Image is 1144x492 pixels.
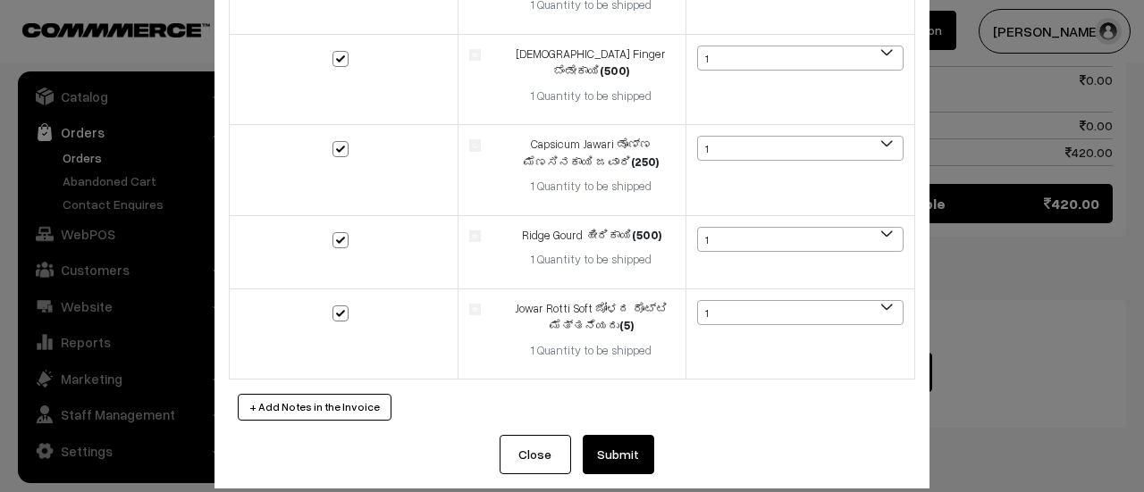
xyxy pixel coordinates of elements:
[508,88,675,105] div: 1 Quantity to be shipped
[697,227,904,252] span: 1
[508,342,675,360] div: 1 Quantity to be shipped
[631,154,659,169] strong: (250)
[469,49,481,61] img: product.jpg
[698,137,903,162] span: 1
[600,63,629,78] strong: (500)
[697,136,904,161] span: 1
[697,46,904,71] span: 1
[469,139,481,151] img: product.jpg
[469,230,481,242] img: product.jpg
[632,228,661,242] strong: (500)
[238,394,391,421] button: + Add Notes in the Invoice
[698,46,903,71] span: 1
[698,301,903,326] span: 1
[508,300,675,335] div: Jowar Rotti Soft ಜೋಳದ ರೊಟ್ಟಿ ಮೆತ್ತನೆಯದು
[508,46,675,80] div: [DEMOGRAPHIC_DATA] Finger‌ ಬೆಂಡೇಕಾಯಿ
[508,178,675,196] div: 1 Quantity to be shipped
[583,435,654,474] button: Submit
[697,300,904,325] span: 1
[508,136,675,171] div: Capsicum Jawari ಡೊಣ್ಣ ಮೆಣಸಿನಕಾಯಿ ಜವಾರಿ
[500,435,571,474] button: Close
[508,251,675,269] div: 1 Quantity to be shipped
[619,318,634,332] strong: (5)
[508,227,675,245] div: Ridge Gourd ಹೀರಿಕಾಯಿ
[698,228,903,253] span: 1
[469,304,481,315] img: product.jpg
